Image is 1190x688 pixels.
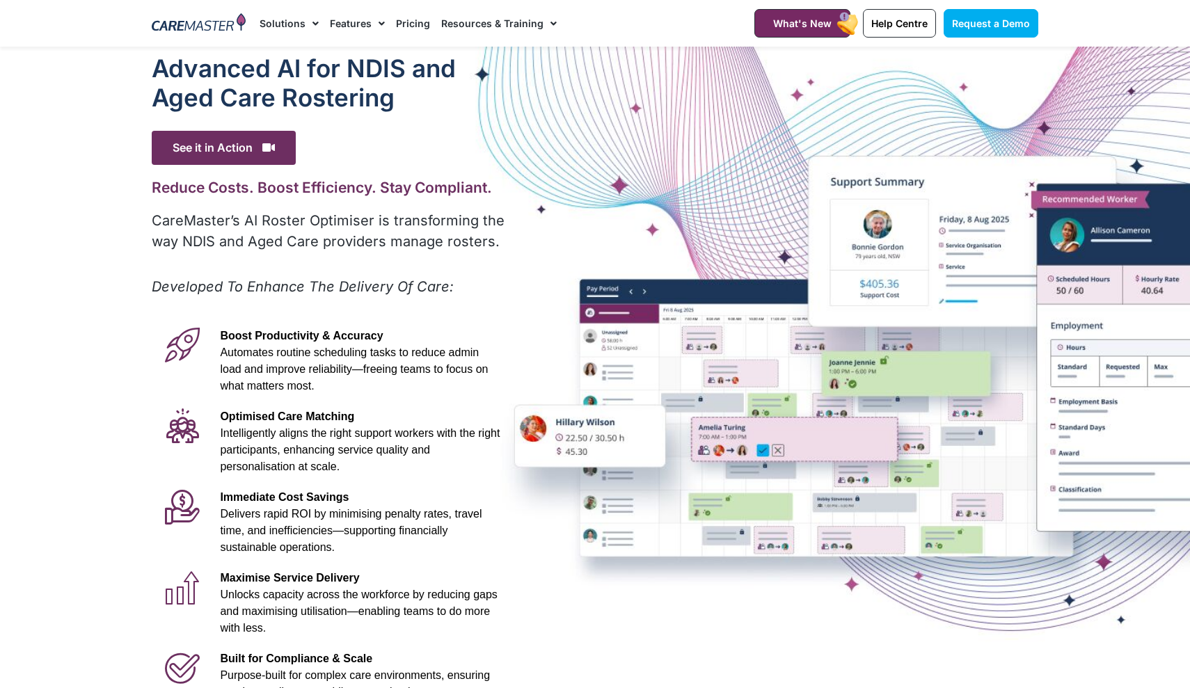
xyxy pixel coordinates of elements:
[220,410,354,422] span: Optimised Care Matching
[220,427,500,472] span: Intelligently aligns the right support workers with the right participants, enhancing service qua...
[863,9,936,38] a: Help Centre
[952,17,1030,29] span: Request a Demo
[152,54,507,112] h1: Advanced Al for NDIS and Aged Care Rostering
[220,491,349,503] span: Immediate Cost Savings
[871,17,928,29] span: Help Centre
[220,508,482,553] span: Delivers rapid ROI by minimising penalty rates, travel time, and inefficiencies—supporting financ...
[152,210,507,252] p: CareMaster’s AI Roster Optimiser is transforming the way NDIS and Aged Care providers manage rost...
[220,346,488,392] span: Automates routine scheduling tasks to reduce admin load and improve reliability—freeing teams to ...
[152,13,246,34] img: CareMaster Logo
[220,572,359,584] span: Maximise Service Delivery
[754,9,850,38] a: What's New
[944,9,1038,38] a: Request a Demo
[220,653,372,664] span: Built for Compliance & Scale
[152,179,507,196] h2: Reduce Costs. Boost Efficiency. Stay Compliant.
[773,17,832,29] span: What's New
[152,278,454,295] em: Developed To Enhance The Delivery Of Care:
[152,131,296,165] span: See it in Action
[220,330,383,342] span: Boost Productivity & Accuracy
[220,589,497,634] span: Unlocks capacity across the workforce by reducing gaps and maximising utilisation—enabling teams ...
